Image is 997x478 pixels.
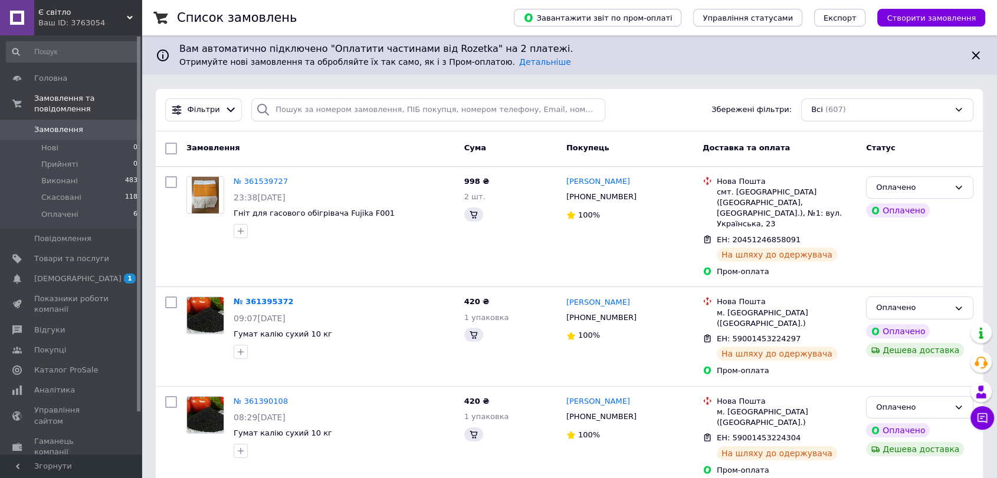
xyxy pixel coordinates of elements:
[125,176,137,186] span: 483
[34,73,67,84] span: Головна
[866,423,930,437] div: Оплачено
[234,209,395,217] a: Гніт для гасового обігрівача Fujika F001
[34,253,109,264] span: Товари та послуги
[866,324,930,338] div: Оплачено
[824,14,857,22] span: Експорт
[234,397,288,406] a: № 361390108
[717,235,801,244] span: ЕН: 20451246858091
[717,308,857,329] div: м. [GEOGRAPHIC_DATA] ([GEOGRAPHIC_DATA].)
[717,365,857,376] div: Пром-оплата
[814,9,866,27] button: Експорт
[711,104,792,116] span: Збережені фільтри:
[234,413,286,422] span: 08:29[DATE]
[464,412,509,421] span: 1 упаковка
[566,297,630,308] a: [PERSON_NAME]
[179,57,571,67] span: Отримуйте нові замовлення та обробляйте їх так само, як і з Пром-оплатою.
[34,273,122,284] span: [DEMOGRAPHIC_DATA]
[251,98,605,121] input: Пошук за номером замовлення, ПІБ покупця, номером телефону, Email, номером накладної
[188,104,220,116] span: Фільтри
[703,143,790,152] span: Доставка та оплата
[811,104,823,116] span: Всі
[187,297,224,334] img: Фото товару
[41,159,78,170] span: Прийняті
[186,396,224,434] a: Фото товару
[34,233,91,244] span: Повідомлення
[876,401,949,414] div: Оплачено
[717,296,857,307] div: Нова Пошта
[41,209,78,220] span: Оплачені
[564,189,639,205] div: [PHONE_NUMBER]
[566,396,630,407] a: [PERSON_NAME]
[866,343,964,357] div: Дешева доставка
[464,297,490,306] span: 420 ₴
[234,297,294,306] a: № 361395372
[41,176,78,186] span: Виконані
[717,334,801,343] span: ЕН: 59001453224297
[34,93,142,114] span: Замовлення та повідомлення
[34,436,109,457] span: Гаманець компанії
[133,143,137,153] span: 0
[464,192,486,201] span: 2 шт.
[519,57,571,67] a: Детальніше
[717,266,857,277] div: Пром-оплата
[717,248,837,262] div: На шляху до одержувача
[693,9,802,27] button: Управління статусами
[866,442,964,456] div: Дешева доставка
[717,347,837,361] div: На шляху до одержувача
[125,192,137,203] span: 118
[179,42,959,56] span: Вам автоматично підключено "Оплатити частинами від Rozetka" на 2 платежі.
[464,143,486,152] span: Cума
[34,124,83,135] span: Замовлення
[523,12,672,23] span: Завантажити звіт по пром-оплаті
[717,396,857,407] div: Нова Пошта
[717,465,857,476] div: Пром-оплата
[865,13,985,22] a: Створити замовлення
[34,325,65,335] span: Відгуки
[564,310,639,325] div: [PHONE_NUMBER]
[38,18,142,28] div: Ваш ID: 3763054
[887,14,976,22] span: Створити замовлення
[234,428,332,437] a: Гумат калію сухий 10 кг
[124,273,136,283] span: 1
[186,296,224,334] a: Фото товару
[38,7,127,18] span: Є світло
[34,345,66,355] span: Покупці
[970,406,994,430] button: Чат з покупцем
[34,294,109,315] span: Показники роботи компанії
[566,143,609,152] span: Покупець
[234,329,332,338] a: Гумат калію сухий 10 кг
[177,11,297,25] h1: Список замовлень
[464,177,490,186] span: 998 ₴
[717,187,857,230] div: смт. [GEOGRAPHIC_DATA] ([GEOGRAPHIC_DATA], [GEOGRAPHIC_DATA].), №1: вул. Українська, 23
[187,397,224,433] img: Фото товару
[578,331,600,339] span: 100%
[564,409,639,424] div: [PHONE_NUMBER]
[717,176,857,187] div: Нова Пошта
[876,182,949,194] div: Оплачено
[866,203,930,217] div: Оплачено
[717,433,801,442] span: ЕН: 59001453224304
[34,385,75,395] span: Аналітика
[133,209,137,220] span: 6
[717,407,857,428] div: м. [GEOGRAPHIC_DATA] ([GEOGRAPHIC_DATA].)
[234,193,286,202] span: 23:38[DATE]
[578,210,600,219] span: 100%
[566,176,630,187] a: [PERSON_NAME]
[866,143,896,152] span: Статус
[186,176,224,214] a: Фото товару
[578,430,600,439] span: 100%
[6,41,139,62] input: Пошук
[825,105,846,114] span: (607)
[717,446,837,460] div: На шляху до одержувача
[234,177,288,186] a: № 361539727
[876,302,949,314] div: Оплачено
[34,365,98,375] span: Каталог ProSale
[41,143,58,153] span: Нові
[133,159,137,170] span: 0
[464,397,490,406] span: 420 ₴
[703,14,793,22] span: Управління статусами
[186,143,240,152] span: Замовлення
